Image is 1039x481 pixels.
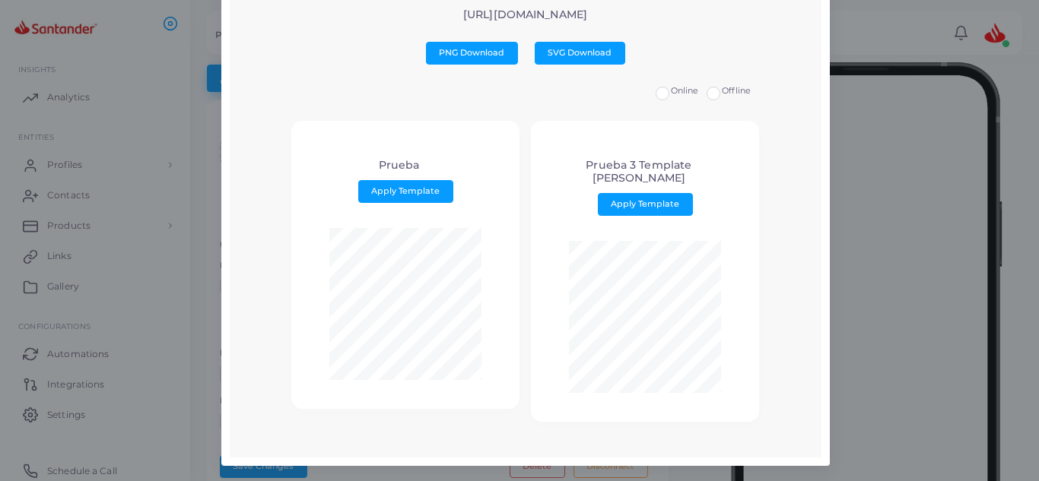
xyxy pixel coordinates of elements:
span: Offline [722,85,751,96]
span: PNG Download [439,47,504,58]
h4: Prueba 3 Template [PERSON_NAME] [569,159,710,185]
span: SVG Download [548,47,612,58]
span: Apply Template [611,198,679,209]
button: PNG Download [426,42,518,65]
h4: Prueba [379,159,420,172]
button: Apply Template [598,193,693,216]
button: Apply Template [358,180,453,203]
p: [URL][DOMAIN_NAME] [241,8,809,21]
span: Online [671,85,699,96]
button: SVG Download [535,42,625,65]
span: Apply Template [371,185,440,196]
